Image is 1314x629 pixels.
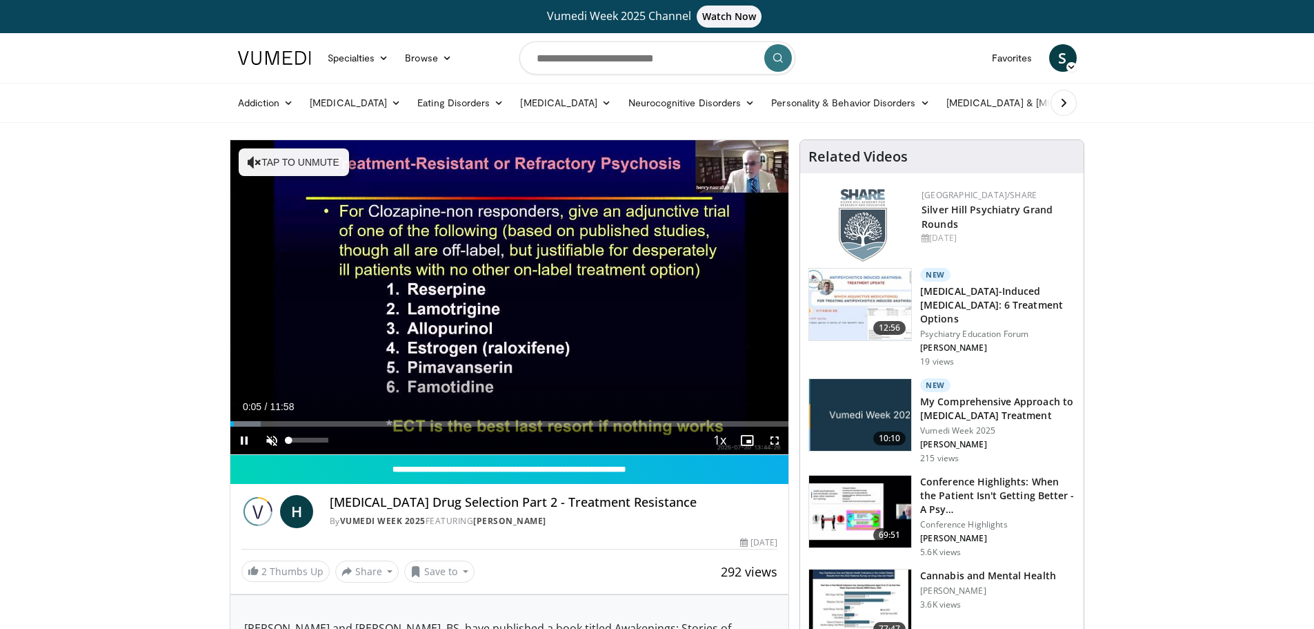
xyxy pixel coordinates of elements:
a: 69:51 Conference Highlights: When the Patient Isn't Getting Better - A Psy… Conference Highlights... [808,475,1075,558]
button: Pause [230,427,258,454]
a: 2 Thumbs Up [241,561,330,582]
span: / [265,401,268,412]
a: [MEDICAL_DATA] [301,89,409,117]
button: Enable picture-in-picture mode [733,427,761,454]
span: 2 [261,565,267,578]
span: 292 views [721,563,777,580]
button: Tap to unmute [239,148,349,176]
p: 3.6K views [920,599,961,610]
img: 4362ec9e-0993-4580-bfd4-8e18d57e1d49.150x105_q85_crop-smart_upscale.jpg [809,476,911,548]
button: Unmute [258,427,286,454]
span: 11:58 [270,401,294,412]
a: Personality & Behavior Disorders [763,89,937,117]
h3: My Comprehensive Approach to [MEDICAL_DATA] Treatment [920,395,1075,423]
a: 12:56 New [MEDICAL_DATA]-Induced [MEDICAL_DATA]: 6 Treatment Options Psychiatry Education Forum [... [808,268,1075,367]
h3: Conference Highlights: When the Patient Isn't Getting Better - A Psy… [920,475,1075,516]
button: Fullscreen [761,427,788,454]
span: 10:10 [873,432,906,445]
h3: [MEDICAL_DATA]-Induced [MEDICAL_DATA]: 6 Treatment Options [920,284,1075,326]
a: Vumedi Week 2025 ChannelWatch Now [240,6,1075,28]
h3: Cannabis and Mental Health [920,569,1056,583]
div: Progress Bar [230,421,789,427]
a: [MEDICAL_DATA] & [MEDICAL_DATA] [938,89,1135,117]
p: 19 views [920,356,954,367]
p: New [920,378,950,392]
img: ae1082c4-cc90-4cd6-aa10-009092bfa42a.jpg.150x105_q85_crop-smart_upscale.jpg [809,379,911,451]
img: Vumedi Week 2025 [241,495,275,528]
a: [MEDICAL_DATA] [512,89,619,117]
a: Silver Hill Psychiatry Grand Rounds [922,203,1053,231]
h4: [MEDICAL_DATA] Drug Selection Part 2 - Treatment Resistance [330,495,778,510]
button: Playback Rate [706,427,733,454]
p: 215 views [920,453,959,464]
a: Neurocognitive Disorders [620,89,764,117]
a: Specialties [319,44,397,72]
p: Conference Highlights [920,519,1075,530]
button: Save to [404,561,475,583]
span: 0:05 [243,401,261,412]
a: Addiction [230,89,302,117]
img: f8aaeb6d-318f-4fcf-bd1d-54ce21f29e87.png.150x105_q85_autocrop_double_scale_upscale_version-0.2.png [839,189,887,262]
img: VuMedi Logo [238,51,311,65]
p: Vumedi Week 2025 [920,425,1075,436]
input: Search topics, interventions [519,41,795,75]
a: Favorites [984,44,1041,72]
a: Browse [397,44,460,72]
span: 69:51 [873,528,906,542]
a: Eating Disorders [409,89,512,117]
p: New [920,268,950,282]
span: 12:56 [873,321,906,335]
a: [GEOGRAPHIC_DATA]/SHARE [922,189,1037,201]
div: [DATE] [740,536,777,549]
video-js: Video Player [230,140,789,455]
a: H [280,495,313,528]
img: acc69c91-7912-4bad-b845-5f898388c7b9.150x105_q85_crop-smart_upscale.jpg [809,269,911,340]
p: 5.6K views [920,547,961,558]
a: Vumedi Week 2025 [340,515,426,527]
p: [PERSON_NAME] [920,439,1075,450]
a: 10:10 New My Comprehensive Approach to [MEDICAL_DATA] Treatment Vumedi Week 2025 [PERSON_NAME] 21... [808,378,1075,464]
button: Share [335,561,399,583]
h4: Related Videos [808,148,908,165]
div: By FEATURING [330,515,778,528]
a: S [1049,44,1077,72]
p: [PERSON_NAME] [920,533,1075,544]
div: Volume Level [289,438,328,443]
span: Watch Now [697,6,762,28]
p: [PERSON_NAME] [920,342,1075,354]
a: [PERSON_NAME] [473,515,546,527]
p: Psychiatry Education Forum [920,329,1075,340]
p: [PERSON_NAME] [920,586,1056,597]
div: [DATE] [922,232,1073,244]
